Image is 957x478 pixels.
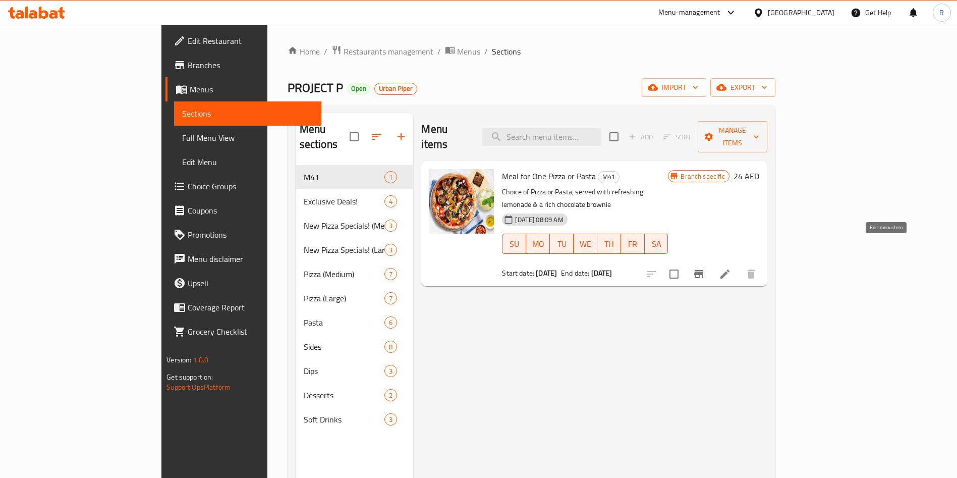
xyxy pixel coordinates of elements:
[706,124,759,149] span: Manage items
[296,310,414,335] div: Pasta6
[502,169,596,184] span: Meal for One Pizza or Pasta
[502,267,534,280] span: Start date:
[710,78,775,97] button: export
[502,234,526,254] button: SU
[165,223,321,247] a: Promotions
[384,171,397,183] div: items
[385,197,397,206] span: 4
[385,318,397,328] span: 6
[324,45,327,58] li: /
[165,29,321,53] a: Edit Restaurant
[421,122,470,152] h2: Menu items
[296,161,414,436] nav: Menu sections
[502,186,668,211] p: Choice of Pizza or Pasta, served with refreshing lemonade & a rich chocolate brownie
[536,267,557,280] b: [DATE]
[457,45,480,58] span: Menus
[296,335,414,359] div: Sides8
[687,262,711,286] button: Branch-specific-item
[603,126,625,147] span: Select section
[530,237,546,251] span: MO
[304,341,385,353] span: Sides
[296,407,414,432] div: Soft Drinks3
[658,7,720,19] div: Menu-management
[182,108,313,120] span: Sections
[649,237,664,251] span: SA
[174,101,321,126] a: Sections
[550,234,574,254] button: TU
[165,174,321,198] a: Choice Groups
[296,165,414,189] div: M411
[601,237,617,251] span: TH
[188,35,313,47] span: Edit Restaurant
[384,389,397,401] div: items
[385,221,397,231] span: 3
[296,238,414,262] div: New Pizza Specials! (Large)3
[304,268,385,280] span: Pizza (Medium)
[165,320,321,344] a: Grocery Checklist
[511,215,567,225] span: [DATE] 08:09 AM
[166,381,231,394] a: Support.OpsPlatform
[188,301,313,313] span: Coverage Report
[384,220,397,232] div: items
[344,45,433,58] span: Restaurants management
[939,7,944,18] span: R
[347,84,370,93] span: Open
[657,129,698,145] span: Select section first
[385,391,397,400] span: 2
[621,234,645,254] button: FR
[663,263,685,285] span: Select to update
[561,267,589,280] span: End date:
[526,234,550,254] button: MO
[182,156,313,168] span: Edit Menu
[304,244,385,256] div: New Pizza Specials! (Large)
[188,59,313,71] span: Branches
[188,326,313,338] span: Grocery Checklist
[385,415,397,424] span: 3
[190,83,313,95] span: Menus
[768,7,834,18] div: [GEOGRAPHIC_DATA]
[304,413,385,426] span: Soft Drinks
[288,76,343,99] span: PROJECT P
[165,77,321,101] a: Menus
[484,45,488,58] li: /
[385,173,397,182] span: 1
[193,353,209,366] span: 1.0.0
[300,122,350,152] h2: Menu sections
[591,267,612,280] b: [DATE]
[288,45,775,58] nav: breadcrumb
[304,292,385,304] div: Pizza (Large)
[578,237,593,251] span: WE
[347,83,370,95] div: Open
[174,150,321,174] a: Edit Menu
[597,234,621,254] button: TH
[188,253,313,265] span: Menu disclaimer
[384,341,397,353] div: items
[296,262,414,286] div: Pizza (Medium)7
[188,229,313,241] span: Promotions
[296,214,414,238] div: New Pizza Specials! (Medium)3
[365,125,389,149] span: Sort sections
[165,271,321,295] a: Upsell
[304,365,385,377] div: Dips
[344,126,365,147] span: Select all sections
[165,247,321,271] a: Menu disclaimer
[625,237,641,251] span: FR
[385,270,397,279] span: 7
[598,171,619,183] span: M41
[385,366,397,376] span: 3
[385,245,397,255] span: 3
[375,84,417,93] span: Urban Piper
[625,129,657,145] span: Add item
[384,413,397,426] div: items
[296,189,414,214] div: Exclusive Deals!4
[304,195,385,207] span: Exclusive Deals!
[385,294,397,303] span: 7
[296,383,414,407] div: Desserts2
[384,316,397,329] div: items
[384,365,397,377] div: items
[331,45,433,58] a: Restaurants management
